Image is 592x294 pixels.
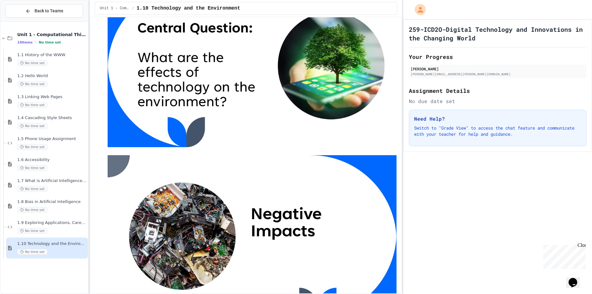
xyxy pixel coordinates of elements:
div: Chat with us now!Close [2,2,43,39]
span: • [35,40,36,45]
span: 1.3 Linking Web Pages [17,94,87,100]
span: No time set [17,144,47,150]
span: 1.9 Exploring Applications, Careers, and Connections in the Digital World [17,220,87,226]
span: Back to Teams [35,8,63,14]
iframe: chat widget [541,242,586,269]
div: [PERSON_NAME] [411,66,585,72]
span: No time set [17,102,47,108]
span: Unit 1 - Computational Thinking and Making Connections [17,32,87,37]
span: No time set [39,40,61,44]
span: 10 items [17,40,33,44]
span: 1.5 Phone Usage Assignment [17,136,87,142]
span: 1.6 Accessibility [17,157,87,163]
span: 1.7 What is Artificial Intelligence (AI) [17,178,87,184]
span: Unit 1 - Computational Thinking and Making Connections [100,6,129,11]
span: No time set [17,207,47,213]
h2: Your Progress [409,52,586,61]
h2: Assignment Details [409,86,586,95]
span: 1.2 Hello World [17,73,87,79]
span: 1.10 Technology and the Environment [137,5,240,12]
span: No time set [17,123,47,129]
iframe: chat widget [566,269,586,288]
span: 1.10 Technology and the Environment [17,241,87,246]
span: / [132,6,134,11]
div: My Account [408,2,427,17]
span: 1.4 Cascading Style Sheets [17,115,87,121]
span: No time set [17,81,47,87]
span: No time set [17,249,47,255]
span: No time set [17,186,47,192]
span: 1.1 History of the WWW [17,52,87,58]
span: No time set [17,60,47,66]
span: 1.8 Bias in Artificial Intelligence [17,199,87,205]
div: No due date set [409,97,586,105]
span: No time set [17,165,47,171]
h1: 259-ICD2O-Digital Technology and Innovations in the Changing World [409,25,586,42]
p: Switch to "Grade View" to access the chat feature and communicate with your teacher for help and ... [414,125,581,137]
span: No time set [17,228,47,234]
h3: Need Help? [414,115,581,122]
button: Back to Teams [6,4,83,18]
div: [PERSON_NAME][EMAIL_ADDRESS][PERSON_NAME][DOMAIN_NAME] [411,72,585,77]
